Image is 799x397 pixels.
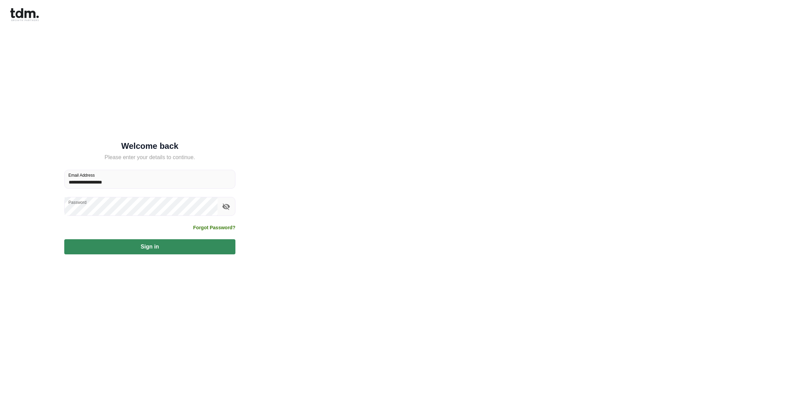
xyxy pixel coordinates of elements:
button: Sign in [64,239,235,254]
h5: Please enter your details to continue. [64,153,235,162]
label: Email Address [68,172,95,178]
label: Password [68,199,87,205]
button: toggle password visibility [220,201,232,212]
a: Forgot Password? [193,224,235,231]
h5: Welcome back [64,143,235,150]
